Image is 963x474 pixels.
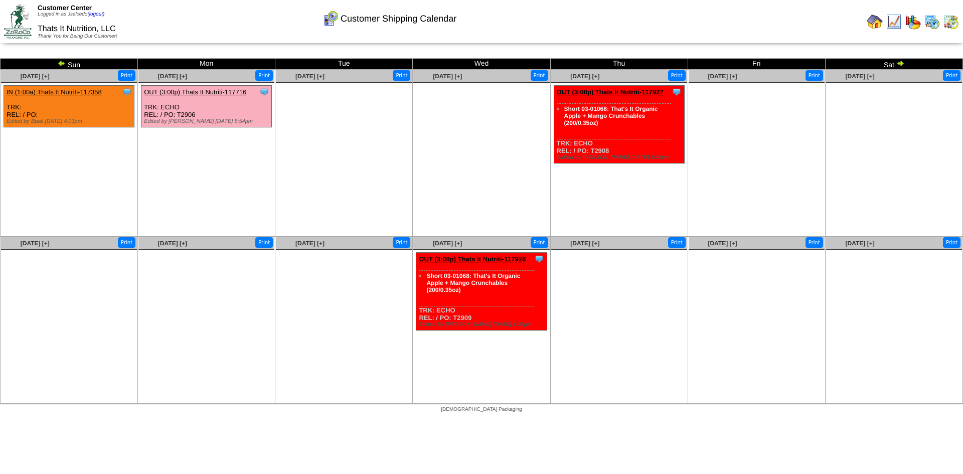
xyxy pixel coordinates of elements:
span: Thats It Nutrition, LLC [38,25,116,33]
a: [DATE] [+] [21,240,50,247]
a: [DATE] [+] [570,73,599,80]
img: arrowleft.gif [58,59,66,67]
a: [DATE] [+] [295,73,325,80]
span: Customer Shipping Calendar [341,14,456,24]
div: TRK: ECHO REL: / PO: T2908 [554,86,684,164]
button: Print [255,70,273,81]
a: IN (1:00a) Thats It Nutriti-117358 [7,88,102,96]
a: Short 03-01068: That's It Organic Apple + Mango Crunchables (200/0.35oz) [426,272,520,293]
img: calendarinout.gif [943,14,959,30]
div: Edited by Bpali [DATE] 4:03pm [7,118,134,124]
img: line_graph.gif [886,14,902,30]
button: Print [943,237,960,248]
td: Wed [413,59,550,70]
a: [DATE] [+] [433,240,462,247]
button: Print [806,237,823,248]
td: Thu [550,59,688,70]
img: Tooltip [259,87,269,97]
span: Logged in as Jsalcedo [38,12,104,17]
span: [DEMOGRAPHIC_DATA] Packaging [441,407,522,412]
td: Fri [688,59,825,70]
a: [DATE] [+] [295,240,325,247]
img: Tooltip [122,87,132,97]
a: [DATE] [+] [158,240,187,247]
img: calendarcustomer.gif [323,11,339,27]
button: Print [118,237,135,248]
a: [DATE] [+] [708,240,737,247]
div: Edited by [PERSON_NAME] [DATE] 5:54pm [144,118,271,124]
a: [DATE] [+] [708,73,737,80]
img: ZoRoCo_Logo(Green%26Foil)%20jpg.webp [4,5,32,38]
button: Print [943,70,960,81]
button: Print [393,237,410,248]
img: Tooltip [534,254,544,264]
button: Print [668,70,686,81]
a: OUT (3:00p) Thats It Nutriti-117927 [557,88,664,96]
td: Sun [1,59,138,70]
div: TRK: REL: / PO: [4,86,134,127]
img: Tooltip [672,87,682,97]
img: arrowright.gif [896,59,904,67]
div: TRK: ECHO REL: / PO: T2909 [416,253,547,331]
button: Print [255,237,273,248]
img: graph.gif [905,14,921,30]
div: TRK: ECHO REL: / PO: T2906 [141,86,272,127]
td: Sat [825,59,962,70]
img: calendarprod.gif [924,14,940,30]
a: OUT (3:00p) Thats It Nutriti-117926 [419,255,526,263]
a: [DATE] [+] [846,240,875,247]
button: Print [806,70,823,81]
a: [DATE] [+] [21,73,50,80]
button: Print [393,70,410,81]
a: [DATE] [+] [158,73,187,80]
a: OUT (3:00p) Thats It Nutriti-117716 [144,88,246,96]
a: [DATE] [+] [570,240,599,247]
td: Mon [138,59,275,70]
span: Thank You for Being Our Customer! [38,34,117,39]
a: [DATE] [+] [846,73,875,80]
a: (logout) [87,12,104,17]
a: [DATE] [+] [433,73,462,80]
span: Customer Center [38,4,92,12]
button: Print [531,237,548,248]
td: Tue [275,59,413,70]
a: Short 03-01068: That's It Organic Apple + Mango Crunchables (200/0.35oz) [564,105,658,126]
div: Edited by [PERSON_NAME] [DATE] 1:33pm [557,154,684,161]
button: Print [531,70,548,81]
img: home.gif [867,14,883,30]
button: Print [668,237,686,248]
button: Print [118,70,135,81]
div: Edited by [PERSON_NAME] [DATE] 1:35pm [419,322,546,328]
